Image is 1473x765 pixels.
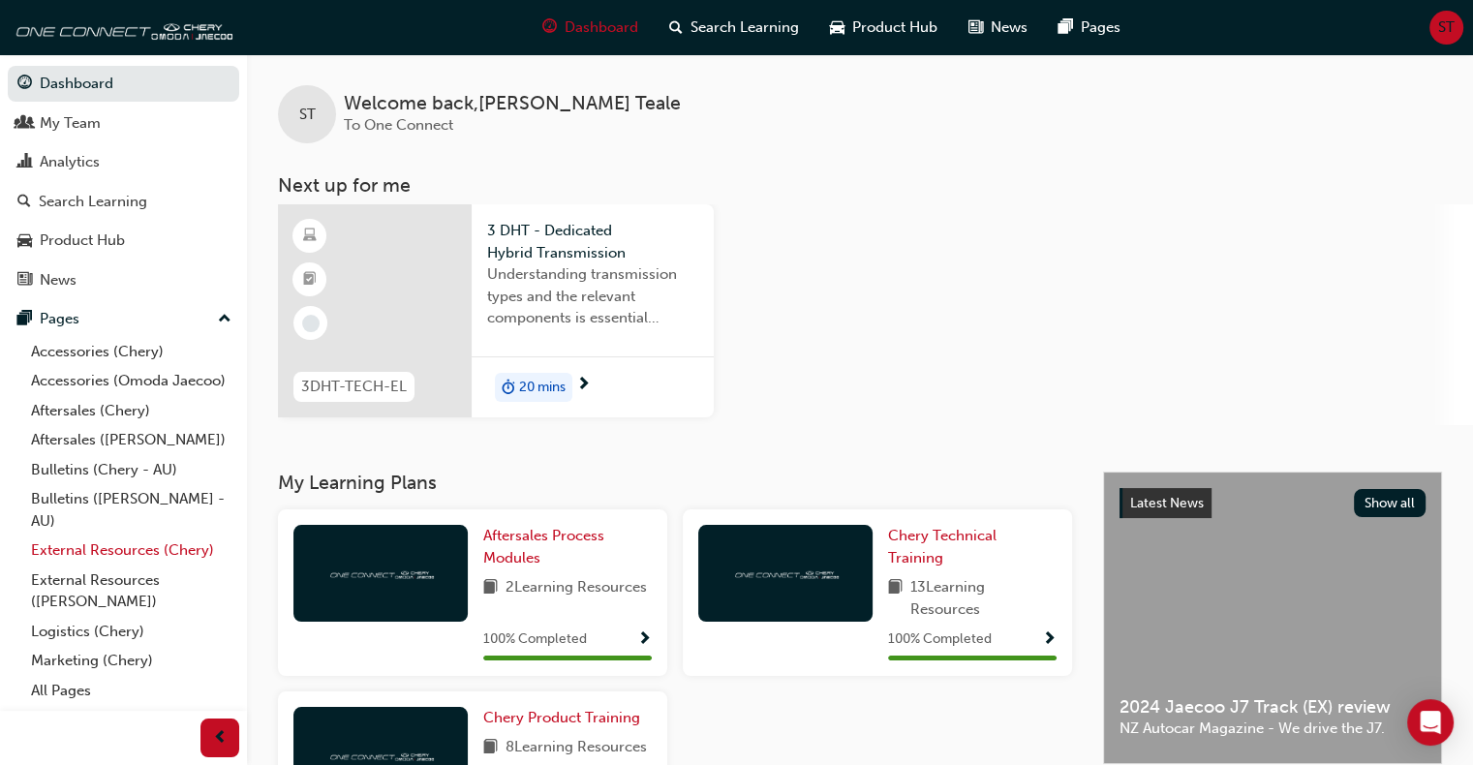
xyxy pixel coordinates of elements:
button: Show all [1354,489,1427,517]
a: All Pages [23,676,239,706]
div: Search Learning [39,191,147,213]
span: search-icon [669,15,683,40]
span: booktick-icon [303,267,317,292]
span: book-icon [483,576,498,600]
span: Latest News [1130,495,1204,511]
a: Search Learning [8,184,239,220]
span: car-icon [830,15,844,40]
a: pages-iconPages [1043,8,1136,47]
span: 2 Learning Resources [506,576,647,600]
button: Pages [8,301,239,337]
button: Show Progress [637,627,652,652]
span: To One Connect [344,116,453,134]
img: oneconnect [10,8,232,46]
a: Product Hub [8,223,239,259]
a: Chery Technical Training [888,525,1057,568]
a: guage-iconDashboard [527,8,654,47]
span: 3 DHT - Dedicated Hybrid Transmission [487,220,698,263]
span: News [991,16,1028,39]
div: Pages [40,308,79,330]
a: My Team [8,106,239,141]
span: 2024 Jaecoo J7 Track (EX) review [1120,696,1426,719]
div: Analytics [40,151,100,173]
div: My Team [40,112,101,135]
span: Dashboard [565,16,638,39]
span: people-icon [17,115,32,133]
span: ST [1438,16,1455,39]
span: guage-icon [542,15,557,40]
img: oneconnect [327,564,434,582]
button: Show Progress [1042,627,1057,652]
span: 8 Learning Resources [506,736,647,760]
div: Product Hub [40,229,125,252]
a: Dashboard [8,66,239,102]
span: 100 % Completed [888,628,992,651]
span: guage-icon [17,76,32,93]
span: 3DHT-TECH-EL [301,376,407,398]
a: Aftersales ([PERSON_NAME]) [23,425,239,455]
span: duration-icon [502,375,515,400]
h3: My Learning Plans [278,472,1072,494]
h3: Next up for me [247,174,1473,197]
span: pages-icon [1059,15,1073,40]
img: oneconnect [732,564,839,582]
div: Open Intercom Messenger [1407,699,1454,746]
a: Chery Product Training [483,707,648,729]
span: news-icon [968,15,983,40]
span: Search Learning [690,16,799,39]
span: pages-icon [17,311,32,328]
span: Product Hub [852,16,937,39]
a: Accessories (Omoda Jaecoo) [23,366,239,396]
a: News [8,262,239,298]
span: book-icon [483,736,498,760]
span: 100 % Completed [483,628,587,651]
span: search-icon [17,194,31,211]
span: Chery Technical Training [888,527,997,566]
img: oneconnect [327,746,434,764]
span: up-icon [218,307,231,332]
a: Analytics [8,144,239,180]
a: Latest NewsShow all [1120,488,1426,519]
span: 13 Learning Resources [910,576,1057,620]
a: Aftersales (Chery) [23,396,239,426]
div: News [40,269,77,291]
span: car-icon [17,232,32,250]
span: ST [299,104,316,126]
a: news-iconNews [953,8,1043,47]
button: ST [1429,11,1463,45]
span: book-icon [888,576,903,620]
span: NZ Autocar Magazine - We drive the J7. [1120,718,1426,740]
span: Show Progress [1042,631,1057,649]
a: 3DHT-TECH-EL3 DHT - Dedicated Hybrid TransmissionUnderstanding transmission types and the relevan... [278,204,714,417]
span: Chery Product Training [483,709,640,726]
a: Aftersales Process Modules [483,525,652,568]
a: Marketing (Chery) [23,646,239,676]
span: news-icon [17,272,32,290]
span: Pages [1081,16,1120,39]
span: Show Progress [637,631,652,649]
a: search-iconSearch Learning [654,8,814,47]
span: learningRecordVerb_NONE-icon [302,315,320,332]
a: External Resources (Chery) [23,535,239,566]
a: Bulletins (Chery - AU) [23,455,239,485]
span: 20 mins [519,377,566,399]
a: External Resources ([PERSON_NAME]) [23,566,239,617]
a: Latest NewsShow all2024 Jaecoo J7 Track (EX) reviewNZ Autocar Magazine - We drive the J7. [1103,472,1442,764]
span: next-icon [576,377,591,394]
span: Welcome back , [PERSON_NAME] Teale [344,93,681,115]
button: DashboardMy TeamAnalyticsSearch LearningProduct HubNews [8,62,239,301]
a: Accessories (Chery) [23,337,239,367]
a: Logistics (Chery) [23,617,239,647]
span: learningResourceType_ELEARNING-icon [303,224,317,249]
span: prev-icon [213,726,228,750]
a: car-iconProduct Hub [814,8,953,47]
span: Aftersales Process Modules [483,527,604,566]
span: Understanding transmission types and the relevant components is essential knowledge required for ... [487,263,698,329]
a: Bulletins ([PERSON_NAME] - AU) [23,484,239,535]
span: chart-icon [17,154,32,171]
